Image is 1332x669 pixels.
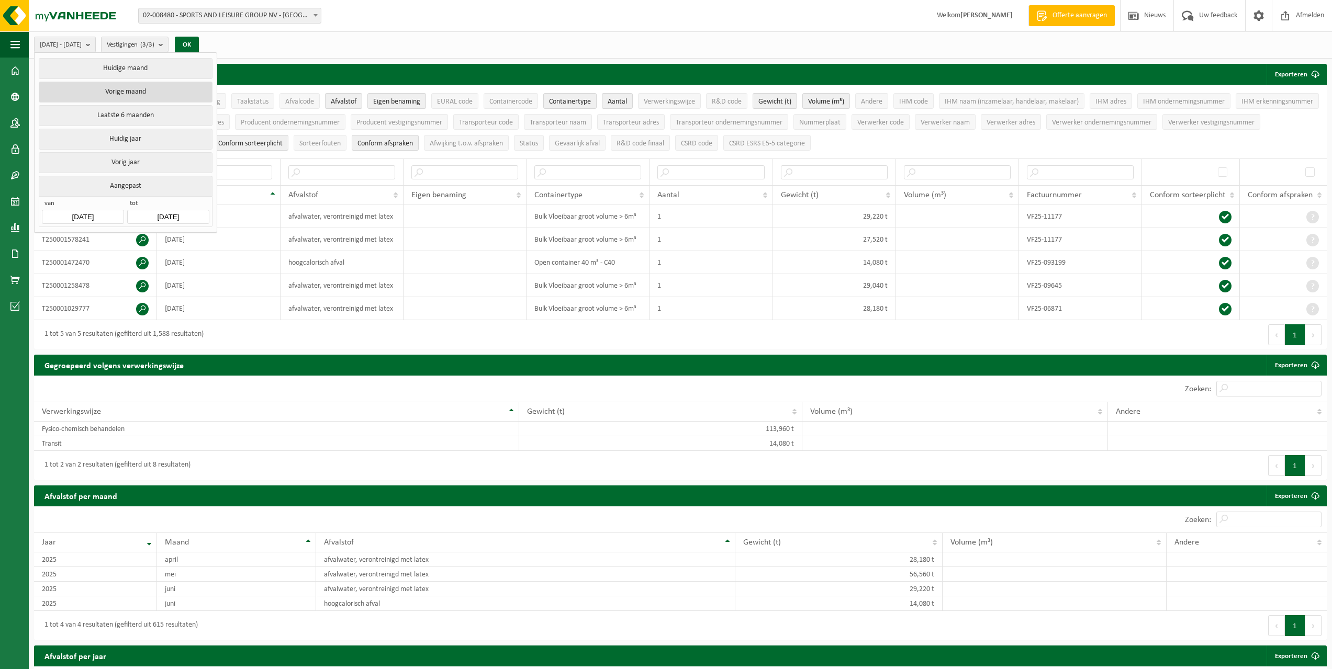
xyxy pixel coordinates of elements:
[773,228,896,251] td: 27,520 t
[34,251,157,274] td: T250001472470
[34,485,128,506] h2: Afvalstof per maand
[1174,538,1199,547] span: Andere
[743,538,781,547] span: Gewicht (t)
[139,8,321,23] span: 02-008480 - SPORTS AND LEISURE GROUP NV - SINT-NIKLAAS
[459,119,513,127] span: Transporteur code
[514,135,544,151] button: StatusStatus: Activate to sort
[218,140,283,148] span: Conform sorteerplicht
[281,228,404,251] td: afvalwater, verontreinigd met latex
[1090,93,1132,109] button: IHM adresIHM adres: Activate to sort
[34,37,96,52] button: [DATE] - [DATE]
[1268,455,1285,476] button: Previous
[39,616,198,635] div: 1 tot 4 van 4 resultaten (gefilterd uit 615 resultaten)
[735,567,943,582] td: 56,560 t
[1305,455,1322,476] button: Next
[773,251,896,274] td: 14,080 t
[1116,407,1140,416] span: Andere
[527,251,650,274] td: Open container 40 m³ - C40
[157,552,316,567] td: april
[1268,324,1285,345] button: Previous
[758,98,791,106] span: Gewicht (t)
[723,135,811,151] button: CSRD ESRS E5-5 categorieCSRD ESRS E5-5 categorie: Activate to sort
[357,140,413,148] span: Conform afspraken
[34,274,157,297] td: T250001258478
[1162,114,1260,130] button: Verwerker vestigingsnummerVerwerker vestigingsnummer: Activate to sort
[299,140,341,148] span: Sorteerfouten
[855,93,888,109] button: AndereAndere: Activate to sort
[1268,615,1285,636] button: Previous
[437,98,473,106] span: EURAL code
[893,93,934,109] button: IHM codeIHM code: Activate to sort
[1305,324,1322,345] button: Next
[1019,205,1142,228] td: VF25-11177
[42,407,101,416] span: Verwerkingswijze
[638,93,701,109] button: VerwerkingswijzeVerwerkingswijze: Activate to sort
[939,93,1084,109] button: IHM naam (inzamelaar, handelaar, makelaar)IHM naam (inzamelaar, handelaar, makelaar): Activate to...
[603,119,659,127] span: Transporteur adres
[617,140,664,148] span: R&D code finaal
[1052,119,1151,127] span: Verwerker ondernemingsnummer
[670,114,788,130] button: Transporteur ondernemingsnummerTransporteur ondernemingsnummer : Activate to sort
[140,41,154,48] count: (3/3)
[799,119,841,127] span: Nummerplaat
[650,274,773,297] td: 1
[1019,251,1142,274] td: VF25-093199
[34,422,519,436] td: Fysico-chemisch behandelen
[1267,485,1326,506] a: Exporteren
[1028,5,1115,26] a: Offerte aanvragen
[650,297,773,320] td: 1
[34,355,194,375] h2: Gegroepeerd volgens verwerkingswijze
[857,119,904,127] span: Verwerker code
[281,251,404,274] td: hoogcalorisch afval
[237,98,268,106] span: Taakstatus
[212,135,288,151] button: Conform sorteerplicht : Activate to sort
[352,135,419,151] button: Conform afspraken : Activate to sort
[157,567,316,582] td: mei
[534,191,583,199] span: Containertype
[549,98,591,106] span: Containertype
[527,274,650,297] td: Bulk Vloeibaar groot volume > 6m³
[597,114,665,130] button: Transporteur adresTransporteur adres: Activate to sort
[899,98,928,106] span: IHM code
[608,98,627,106] span: Aantal
[34,582,157,596] td: 2025
[729,140,805,148] span: CSRD ESRS E5-5 categorie
[157,228,280,251] td: [DATE]
[34,552,157,567] td: 2025
[527,205,650,228] td: Bulk Vloeibaar groot volume > 6m³
[681,140,712,148] span: CSRD code
[1027,191,1082,199] span: Factuurnummer
[325,93,362,109] button: AfvalstofAfvalstof: Activate to sort
[165,538,189,547] span: Maand
[735,552,943,567] td: 28,180 t
[316,552,736,567] td: afvalwater, verontreinigd met latex
[367,93,426,109] button: Eigen benamingEigen benaming: Activate to sort
[1137,93,1230,109] button: IHM ondernemingsnummerIHM ondernemingsnummer: Activate to sort
[524,114,592,130] button: Transporteur naamTransporteur naam: Activate to sort
[157,297,280,320] td: [DATE]
[356,119,442,127] span: Producent vestigingsnummer
[157,582,316,596] td: juni
[157,205,280,228] td: [DATE]
[1168,119,1255,127] span: Verwerker vestigingsnummer
[981,114,1041,130] button: Verwerker adresVerwerker adres: Activate to sort
[1236,93,1319,109] button: IHM erkenningsnummerIHM erkenningsnummer: Activate to sort
[676,119,782,127] span: Transporteur ondernemingsnummer
[1285,615,1305,636] button: 1
[1143,98,1225,106] span: IHM ondernemingsnummer
[316,567,736,582] td: afvalwater, verontreinigd met latex
[107,37,154,53] span: Vestigingen
[411,191,466,199] span: Eigen benaming
[34,228,157,251] td: T250001578241
[530,119,586,127] span: Transporteur naam
[231,93,274,109] button: TaakstatusTaakstatus: Activate to sort
[157,251,280,274] td: [DATE]
[241,119,340,127] span: Producent ondernemingsnummer
[657,191,679,199] span: Aantal
[373,98,420,106] span: Eigen benaming
[904,191,946,199] span: Volume (m³)
[42,538,56,547] span: Jaar
[1150,191,1225,199] span: Conform sorteerplicht
[40,37,82,53] span: [DATE] - [DATE]
[712,98,742,106] span: R&D code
